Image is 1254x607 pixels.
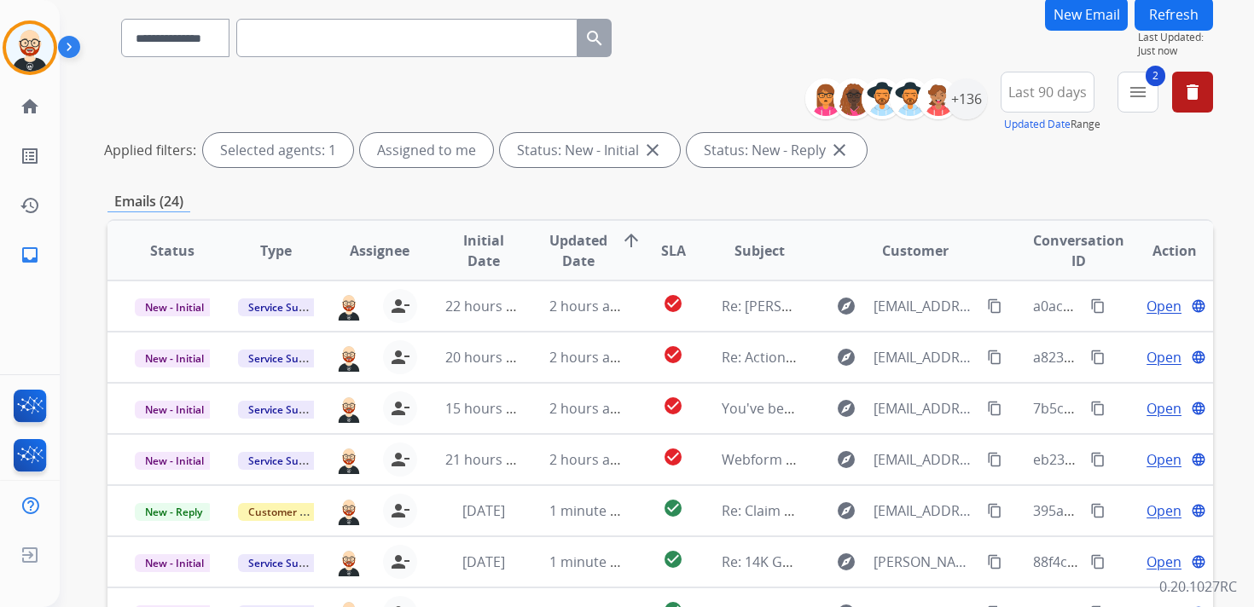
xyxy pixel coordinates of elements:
[584,28,605,49] mat-icon: search
[663,447,683,467] mat-icon: check_circle
[445,399,530,418] span: 15 hours ago
[238,401,335,419] span: Service Support
[1090,452,1106,467] mat-icon: content_copy
[549,501,634,520] span: 1 minute ago
[335,445,363,474] img: agent-avatar
[722,552,1187,571] span: Re: 14K GRN EME & DIAMOND RING SZ 6 has been delivered for servicing
[874,500,978,521] span: [EMAIL_ADDRESS][DOMAIN_NAME]
[135,503,212,521] span: New - Reply
[104,140,196,160] p: Applied filters:
[135,554,214,572] span: New - Initial
[874,449,978,470] span: [EMAIL_ADDRESS][DOMAIN_NAME]
[722,399,1253,418] span: You've been assigned a new service order: a86c77b4-04e8-45cf-909c-159f5d702d62
[722,501,1026,520] span: Re: Claim Update - Next Steps - Action Required
[360,133,493,167] div: Assigned to me
[1147,449,1181,470] span: Open
[238,452,335,470] span: Service Support
[260,240,292,261] span: Type
[1128,82,1148,102] mat-icon: menu
[1138,44,1213,58] span: Just now
[836,398,856,419] mat-icon: explore
[1008,89,1087,95] span: Last 90 days
[390,296,410,316] mat-icon: person_remove
[500,133,680,167] div: Status: New - Initial
[350,240,409,261] span: Assignee
[238,298,335,316] span: Service Support
[335,292,363,321] img: agent-avatar
[1090,298,1106,314] mat-icon: content_copy
[687,133,867,167] div: Status: New - Reply
[549,230,607,271] span: Updated Date
[1191,298,1206,314] mat-icon: language
[1004,118,1071,131] button: Updated Date
[462,552,505,571] span: [DATE]
[1109,221,1213,280] th: Action
[836,552,856,572] mat-icon: explore
[390,552,410,572] mat-icon: person_remove
[1090,503,1106,518] mat-icon: content_copy
[663,293,683,314] mat-icon: check_circle
[20,146,40,166] mat-icon: list_alt
[1001,72,1094,113] button: Last 90 days
[390,500,410,521] mat-icon: person_remove
[836,449,856,470] mat-icon: explore
[722,450,1108,469] span: Webform from [EMAIL_ADDRESS][DOMAIN_NAME] on [DATE]
[107,191,190,212] p: Emails (24)
[1191,350,1206,365] mat-icon: language
[734,240,785,261] span: Subject
[1182,82,1203,102] mat-icon: delete
[135,350,214,367] span: New - Initial
[946,78,987,119] div: +136
[663,549,683,569] mat-icon: check_circle
[836,347,856,367] mat-icon: explore
[836,296,856,316] mat-icon: explore
[987,503,1002,518] mat-icon: content_copy
[1191,452,1206,467] mat-icon: language
[203,133,353,167] div: Selected agents: 1
[663,498,683,518] mat-icon: check_circle
[874,296,978,316] span: [EMAIL_ADDRESS][DOMAIN_NAME]
[621,230,642,251] mat-icon: arrow_upward
[1191,503,1206,518] mat-icon: language
[874,347,978,367] span: [EMAIL_ADDRESS][DOMAIN_NAME]
[20,195,40,216] mat-icon: history
[874,398,978,419] span: [EMAIL_ADDRESS][DOMAIN_NAME]
[1033,230,1124,271] span: Conversation ID
[987,452,1002,467] mat-icon: content_copy
[722,297,1095,315] span: Re: [PERSON_NAME] has been shipped to you for servicing
[1147,552,1181,572] span: Open
[987,401,1002,416] mat-icon: content_copy
[1147,500,1181,521] span: Open
[445,348,530,367] span: 20 hours ago
[135,298,214,316] span: New - Initial
[1159,576,1237,597] p: 0.20.1027RC
[549,399,626,418] span: 2 hours ago
[549,297,626,315] span: 2 hours ago
[1138,31,1213,44] span: Last Updated:
[1090,401,1106,416] mat-icon: content_copy
[1147,398,1181,419] span: Open
[1004,117,1100,131] span: Range
[238,554,335,572] span: Service Support
[6,24,54,72] img: avatar
[987,298,1002,314] mat-icon: content_copy
[1147,296,1181,316] span: Open
[20,245,40,265] mat-icon: inbox
[829,140,850,160] mat-icon: close
[390,449,410,470] mat-icon: person_remove
[1191,554,1206,569] mat-icon: language
[836,500,856,521] mat-icon: explore
[549,348,626,367] span: 2 hours ago
[1146,66,1165,86] span: 2
[987,554,1002,569] mat-icon: content_copy
[663,396,683,416] mat-icon: check_circle
[20,96,40,117] mat-icon: home
[390,398,410,419] mat-icon: person_remove
[1118,72,1158,113] button: 2
[1090,554,1106,569] mat-icon: content_copy
[335,394,363,423] img: agent-avatar
[238,503,349,521] span: Customer Support
[135,401,214,419] span: New - Initial
[661,240,686,261] span: SLA
[135,452,214,470] span: New - Initial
